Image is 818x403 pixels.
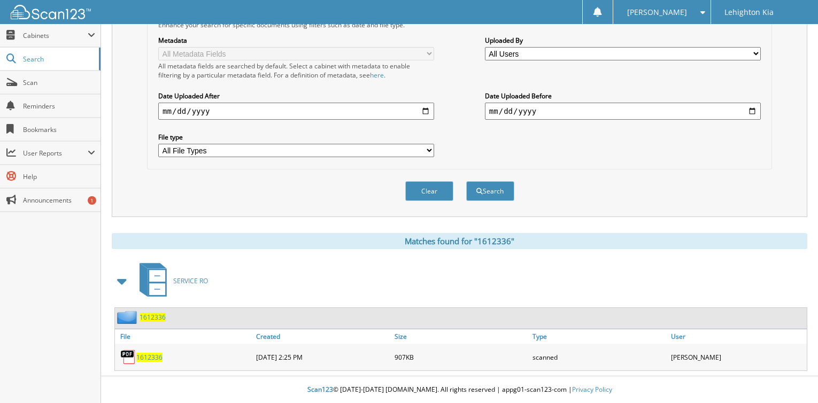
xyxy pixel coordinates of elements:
a: 1612336 [136,353,163,362]
input: end [485,103,761,120]
span: Help [23,172,95,181]
div: 907KB [392,346,530,368]
a: Privacy Policy [572,385,612,394]
a: Size [392,329,530,344]
a: 1612336 [140,313,166,322]
a: File [115,329,253,344]
span: Reminders [23,102,95,111]
a: here [370,71,384,80]
img: folder2.png [117,311,140,324]
label: Date Uploaded After [158,91,434,100]
button: Clear [405,181,453,201]
span: Scan123 [307,385,333,394]
span: SERVICE RO [173,276,208,285]
span: Scan [23,78,95,87]
label: File type [158,133,434,142]
img: PDF.png [120,349,136,365]
div: scanned [530,346,668,368]
button: Search [466,181,514,201]
a: Created [253,329,392,344]
span: [PERSON_NAME] [627,9,687,15]
span: Bookmarks [23,125,95,134]
span: Lehighton Kia [724,9,774,15]
input: start [158,103,434,120]
div: 1 [88,196,96,205]
span: User Reports [23,149,88,158]
span: Search [23,55,94,64]
div: [DATE] 2:25 PM [253,346,392,368]
div: All metadata fields are searched by default. Select a cabinet with metadata to enable filtering b... [158,61,434,80]
label: Metadata [158,36,434,45]
div: [PERSON_NAME] [668,346,807,368]
a: Type [530,329,668,344]
div: Enhance your search for specific documents using filters such as date and file type. [153,20,766,29]
label: Uploaded By [485,36,761,45]
div: Matches found for "1612336" [112,233,807,249]
label: Date Uploaded Before [485,91,761,100]
a: User [668,329,807,344]
div: © [DATE]-[DATE] [DOMAIN_NAME]. All rights reserved | appg01-scan123-com | [101,377,818,403]
span: Cabinets [23,31,88,40]
a: SERVICE RO [133,260,208,302]
img: scan123-logo-white.svg [11,5,91,19]
span: Announcements [23,196,95,205]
